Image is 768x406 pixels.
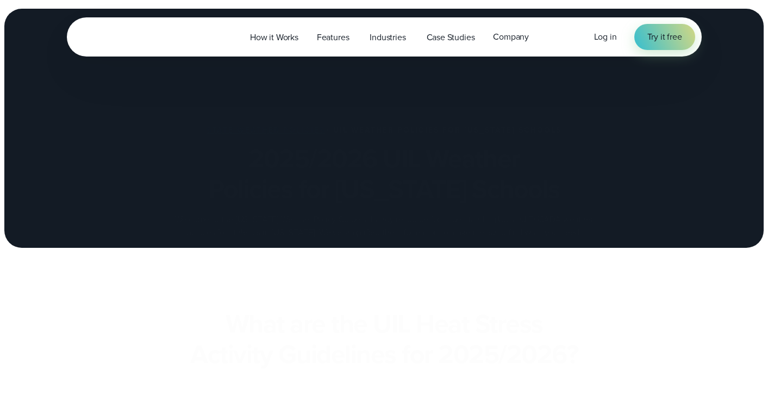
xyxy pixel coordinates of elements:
[493,30,529,43] span: Company
[250,31,298,44] span: How it Works
[647,30,682,43] span: Try it free
[634,24,695,50] a: Try it free
[370,31,405,44] span: Industries
[241,26,308,48] a: How it Works
[317,31,349,44] span: Features
[594,30,617,43] a: Log in
[427,31,475,44] span: Case Studies
[417,26,484,48] a: Case Studies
